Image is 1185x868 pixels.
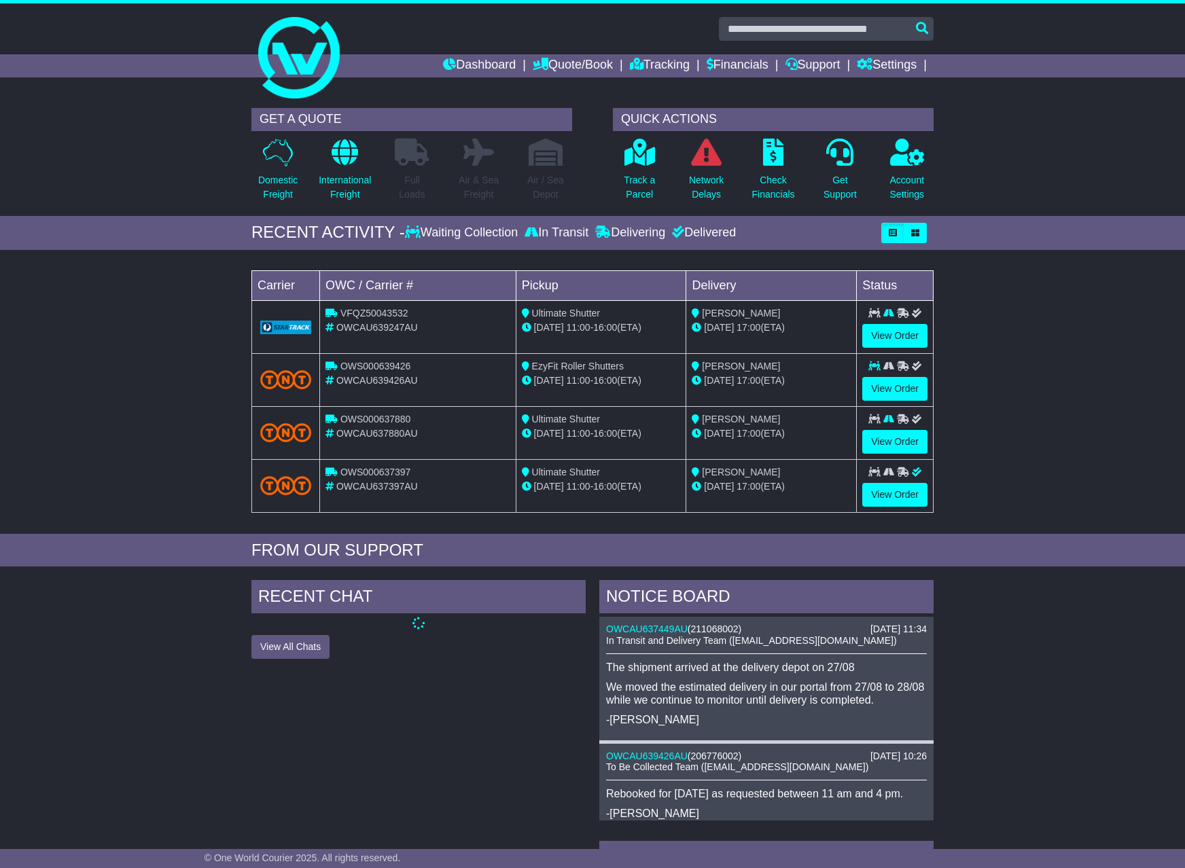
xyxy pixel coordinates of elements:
[534,375,564,386] span: [DATE]
[593,322,617,333] span: 16:00
[752,173,795,202] p: Check Financials
[532,308,600,319] span: Ultimate Shutter
[692,480,851,494] div: (ETA)
[336,481,418,492] span: OWCAU637397AU
[534,428,564,439] span: [DATE]
[606,807,927,820] p: -[PERSON_NAME]
[336,322,418,333] span: OWCAU639247AU
[737,428,760,439] span: 17:00
[567,481,590,492] span: 11:00
[318,138,372,209] a: InternationalFreight
[702,308,780,319] span: [PERSON_NAME]
[534,322,564,333] span: [DATE]
[890,173,925,202] p: Account Settings
[692,321,851,335] div: (ETA)
[686,270,857,300] td: Delivery
[336,428,418,439] span: OWCAU637880AU
[630,54,690,77] a: Tracking
[340,467,411,477] span: OWS000637397
[704,375,734,386] span: [DATE]
[251,108,572,131] div: GET A QUOTE
[522,480,681,494] div: - (ETA)
[405,225,521,240] div: Waiting Collection
[862,483,927,507] a: View Order
[522,321,681,335] div: - (ETA)
[857,54,917,77] a: Settings
[785,54,841,77] a: Support
[252,270,320,300] td: Carrier
[532,467,600,477] span: Ultimate Shutter
[688,138,724,209] a: NetworkDelays
[702,414,780,424] span: [PERSON_NAME]
[692,374,851,388] div: (ETA)
[862,377,927,401] a: View Order
[532,361,624,372] span: EzyFit Roller Shutters
[593,375,617,386] span: 16:00
[395,173,429,202] p: Full Loads
[624,173,655,202] p: Track a Parcel
[606,761,868,772] span: To Be Collected Team ([EMAIL_ADDRESS][DOMAIN_NAME])
[443,54,516,77] a: Dashboard
[533,54,613,77] a: Quote/Book
[737,322,760,333] span: 17:00
[692,427,851,441] div: (ETA)
[689,173,724,202] p: Network Delays
[521,225,592,240] div: In Transit
[567,322,590,333] span: 11:00
[205,852,401,863] span: © One World Courier 2025. All rights reserved.
[870,623,927,635] div: [DATE] 11:34
[522,374,681,388] div: - (ETA)
[260,321,311,334] img: GetCarrierServiceLogo
[593,481,617,492] span: 16:00
[606,787,927,800] p: Rebooked for [DATE] as requested between 11 am and 4 pm.
[606,681,927,706] p: We moved the estimated delivery in our portal from 27/08 to 28/08 while we continue to monitor un...
[823,138,857,209] a: GetSupport
[691,751,739,761] span: 206776002
[889,138,925,209] a: AccountSettings
[516,270,686,300] td: Pickup
[260,423,311,441] img: TNT_Domestic.png
[691,623,739,634] span: 211068002
[702,361,780,372] span: [PERSON_NAME]
[319,173,371,202] p: International Freight
[669,225,736,240] div: Delivered
[251,635,330,659] button: View All Chats
[251,541,934,560] div: FROM OUR SUPPORT
[857,270,934,300] td: Status
[707,54,768,77] a: Financials
[824,173,857,202] p: Get Support
[606,623,688,634] a: OWCAU637449AU
[751,138,796,209] a: CheckFinancials
[251,580,586,617] div: RECENT CHAT
[704,428,734,439] span: [DATE]
[599,580,934,617] div: NOTICE BOARD
[606,623,927,635] div: ( )
[613,108,934,131] div: QUICK ACTIONS
[623,138,656,209] a: Track aParcel
[702,467,780,477] span: [PERSON_NAME]
[606,751,927,762] div: ( )
[704,481,734,492] span: [DATE]
[532,414,600,424] span: Ultimate Shutter
[862,324,927,348] a: View Order
[336,375,418,386] span: OWCAU639426AU
[340,414,411,424] span: OWS000637880
[606,713,927,726] p: -[PERSON_NAME]
[737,375,760,386] span: 17:00
[592,225,669,240] div: Delivering
[260,370,311,388] img: TNT_Domestic.png
[459,173,499,202] p: Air & Sea Freight
[593,428,617,439] span: 16:00
[258,138,298,209] a: DomesticFreight
[606,661,927,674] p: The shipment arrived at the delivery depot on 27/08
[534,481,564,492] span: [DATE]
[258,173,298,202] p: Domestic Freight
[704,322,734,333] span: [DATE]
[320,270,516,300] td: OWC / Carrier #
[260,476,311,494] img: TNT_Domestic.png
[340,308,408,319] span: VFQZ50043532
[606,635,897,646] span: In Transit and Delivery Team ([EMAIL_ADDRESS][DOMAIN_NAME])
[527,173,564,202] p: Air / Sea Depot
[567,428,590,439] span: 11:00
[567,375,590,386] span: 11:00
